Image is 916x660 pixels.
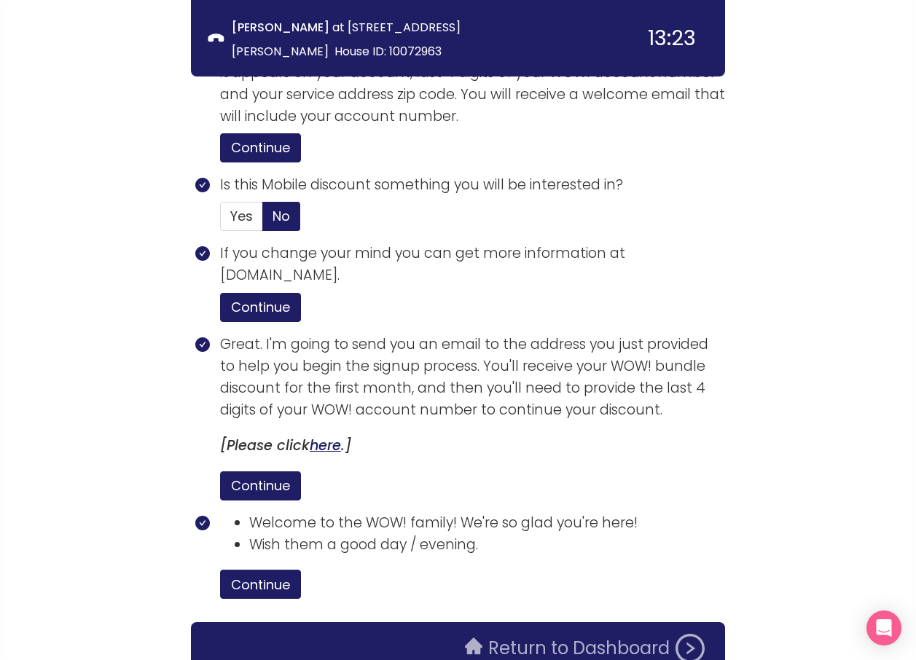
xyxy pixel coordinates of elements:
i: [Please click .] [220,436,351,455]
span: check-circle [195,246,210,261]
p: To sign up for WOW! mobile, you simply need the following: last name as it appears on your accoun... [220,39,725,127]
span: check-circle [195,178,210,192]
span: at [STREET_ADDRESS][PERSON_NAME] [232,19,461,60]
strong: [PERSON_NAME] [232,19,329,36]
span: check-circle [195,516,210,530]
div: 13:23 [648,28,696,49]
button: Continue [220,471,301,500]
p: If you change your mind you can get more information at [DOMAIN_NAME]. [220,243,725,286]
li: Wish them a good day / evening. [249,534,725,556]
span: phone [208,31,224,47]
a: here [310,436,341,455]
button: Continue [220,133,301,162]
p: Is this Mobile discount something you will be interested in? [220,174,725,196]
li: Welcome to the WOW! family! We're so glad you're here! [249,512,725,534]
span: House ID: 10072963 [334,43,442,60]
span: Yes [230,207,253,225]
button: Continue [220,570,301,599]
span: No [273,207,290,225]
button: Continue [220,293,301,322]
span: check-circle [195,337,210,352]
p: Great. I'm going to send you an email to the address you just provided to help you begin the sign... [220,334,725,422]
div: Open Intercom Messenger [866,610,901,645]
